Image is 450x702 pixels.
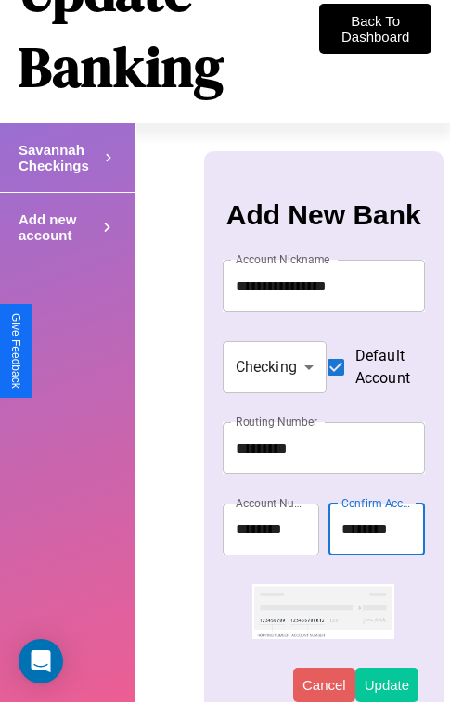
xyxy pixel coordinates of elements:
button: Update [355,668,418,702]
button: Cancel [293,668,355,702]
h4: Add new account [19,211,97,243]
div: Give Feedback [9,313,22,389]
label: Account Number [236,495,310,511]
button: Back To Dashboard [319,4,431,54]
div: Open Intercom Messenger [19,639,63,683]
h4: Savannah Checkings [19,142,100,173]
h3: Add New Bank [226,199,421,231]
label: Account Nickname [236,251,330,267]
img: check [252,584,394,638]
div: Checking [223,341,327,393]
label: Confirm Account Number [341,495,416,511]
span: Default Account [355,345,410,389]
label: Routing Number [236,414,317,429]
